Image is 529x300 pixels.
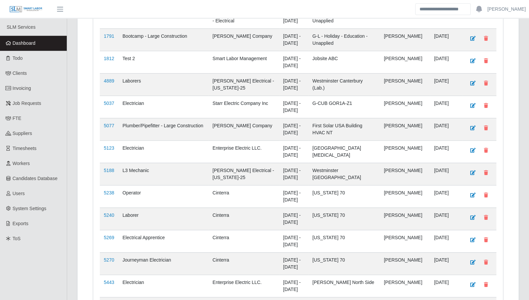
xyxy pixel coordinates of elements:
[380,118,430,140] td: [PERSON_NAME]
[430,28,462,51] td: [DATE]
[430,275,462,297] td: [DATE]
[118,207,209,230] td: Laborer
[118,185,209,207] td: Operator
[380,185,430,207] td: [PERSON_NAME]
[13,55,23,61] span: Todo
[430,118,462,140] td: [DATE]
[13,146,37,151] span: Timesheets
[380,275,430,297] td: [PERSON_NAME]
[209,140,279,163] td: Enterprise Electric LLC.
[13,161,30,166] span: Workers
[104,168,114,173] a: 5188
[308,252,380,275] td: [US_STATE] 70
[279,73,308,96] td: [DATE] - [DATE]
[209,163,279,185] td: [PERSON_NAME] Electrical - [US_STATE]-25
[380,140,430,163] td: [PERSON_NAME]
[430,185,462,207] td: [DATE]
[104,145,114,151] a: 5123
[430,230,462,252] td: [DATE]
[279,140,308,163] td: [DATE] - [DATE]
[279,96,308,118] td: [DATE] - [DATE]
[209,51,279,73] td: Smart Labor Management
[209,230,279,252] td: Cinterra
[13,221,28,226] span: Exports
[13,131,32,136] span: Suppliers
[209,275,279,297] td: Enterprise Electric LLC.
[118,163,209,185] td: L3 Mechanic
[380,163,430,185] td: [PERSON_NAME]
[13,191,25,196] span: Users
[104,257,114,263] a: 5270
[118,28,209,51] td: Bootcamp - Large Construction
[380,73,430,96] td: [PERSON_NAME]
[308,275,380,297] td: [PERSON_NAME] North Side
[209,118,279,140] td: [PERSON_NAME] Company
[308,163,380,185] td: Westminster [GEOGRAPHIC_DATA]
[209,28,279,51] td: [PERSON_NAME] Company
[308,118,380,140] td: First Solar USA Building HVAC NT
[279,28,308,51] td: [DATE] - [DATE]
[209,252,279,275] td: Cinterra
[308,185,380,207] td: [US_STATE] 70
[279,252,308,275] td: [DATE] - [DATE]
[13,40,36,46] span: Dashboard
[13,116,21,121] span: FTE
[118,140,209,163] td: Electrician
[13,70,27,76] span: Clients
[380,51,430,73] td: [PERSON_NAME]
[430,73,462,96] td: [DATE]
[380,96,430,118] td: [PERSON_NAME]
[279,230,308,252] td: [DATE] - [DATE]
[104,123,114,128] a: 5077
[118,252,209,275] td: Journeyman Electrician
[104,280,114,285] a: 5443
[279,163,308,185] td: [DATE] - [DATE]
[118,230,209,252] td: Electrical Apprentice
[104,190,114,195] a: 5238
[380,28,430,51] td: [PERSON_NAME]
[380,252,430,275] td: [PERSON_NAME]
[13,236,21,241] span: ToS
[279,118,308,140] td: [DATE] - [DATE]
[279,51,308,73] td: [DATE] - [DATE]
[430,140,462,163] td: [DATE]
[430,163,462,185] td: [DATE]
[13,176,58,181] span: Candidates Database
[104,212,114,218] a: 5240
[9,6,43,13] img: SLM Logo
[209,73,279,96] td: [PERSON_NAME] Electrical - [US_STATE]-25
[308,73,380,96] td: Westminster Canterbury (Lab.)
[104,235,114,240] a: 5269
[118,96,209,118] td: Electrician
[118,51,209,73] td: Test 2
[118,275,209,297] td: Electrician
[415,3,471,15] input: Search
[308,207,380,230] td: [US_STATE] 70
[279,275,308,297] td: [DATE] - [DATE]
[13,86,31,91] span: Invoicing
[13,206,46,211] span: System Settings
[209,207,279,230] td: Cinterra
[104,78,114,84] a: 4889
[430,51,462,73] td: [DATE]
[209,96,279,118] td: Starr Electric Company Inc
[430,96,462,118] td: [DATE]
[209,185,279,207] td: Cinterra
[13,101,41,106] span: Job Requests
[104,33,114,39] a: 1791
[104,101,114,106] a: 5037
[430,207,462,230] td: [DATE]
[308,230,380,252] td: [US_STATE] 70
[118,118,209,140] td: Plumber/Pipefitter - Large Construction
[308,51,380,73] td: Jobsite ABC
[104,56,114,61] a: 1812
[308,140,380,163] td: [GEOGRAPHIC_DATA][MEDICAL_DATA]
[308,28,380,51] td: G-L - Holiday - Education - Unapplied
[118,73,209,96] td: Laborers
[279,185,308,207] td: [DATE] - [DATE]
[7,24,35,30] span: SLM Services
[308,96,380,118] td: G-CUB GOR1A-Z1
[430,252,462,275] td: [DATE]
[487,6,526,13] a: [PERSON_NAME]
[380,230,430,252] td: [PERSON_NAME]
